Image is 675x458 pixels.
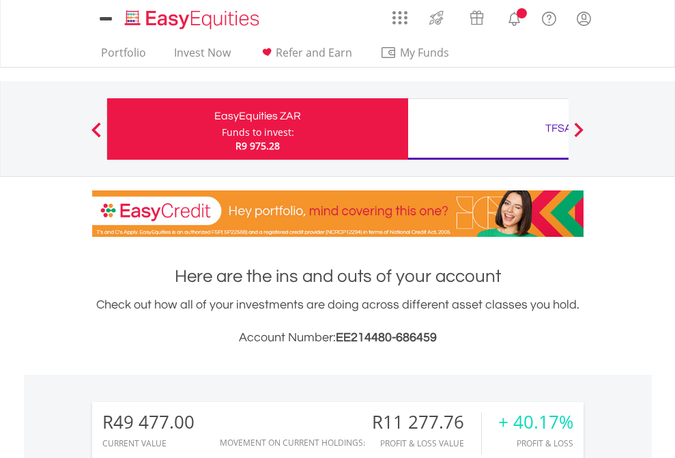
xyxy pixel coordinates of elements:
div: CURRENT VALUE [102,439,195,448]
div: + 40.17% [498,412,573,432]
div: Check out how all of your investments are doing across different asset classes you hold. [92,296,584,347]
img: vouchers-v2.svg [465,7,488,29]
h1: Here are the ins and outs of your account [92,264,584,289]
div: Funds to invest: [222,126,294,139]
button: Previous [83,129,110,143]
img: EasyEquities_Logo.png [122,8,265,31]
div: Profit & Loss Value [372,439,481,448]
a: My Profile [566,3,601,33]
span: Refer and Earn [276,45,352,60]
div: Movement on Current Holdings: [220,438,365,447]
a: Portfolio [96,46,152,67]
a: Home page [119,3,265,31]
div: EasyEquities ZAR [115,106,400,126]
img: EasyCredit Promotion Banner [92,190,584,237]
span: EE214480-686459 [336,331,437,344]
img: grid-menu-icon.svg [392,10,407,25]
a: Notifications [497,3,532,31]
button: Next [565,129,592,143]
a: FAQ's and Support [532,3,566,31]
a: Refer and Earn [253,46,358,67]
div: Profit & Loss [498,439,573,448]
a: Invest Now [169,46,236,67]
div: R49 477.00 [102,412,195,432]
span: R9 975.28 [235,139,280,152]
img: thrive-v2.svg [425,7,448,29]
a: AppsGrid [384,3,416,25]
a: Vouchers [457,3,497,29]
h3: Account Number: [92,328,584,347]
div: R11 277.76 [372,412,481,432]
span: My Funds [380,44,470,61]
